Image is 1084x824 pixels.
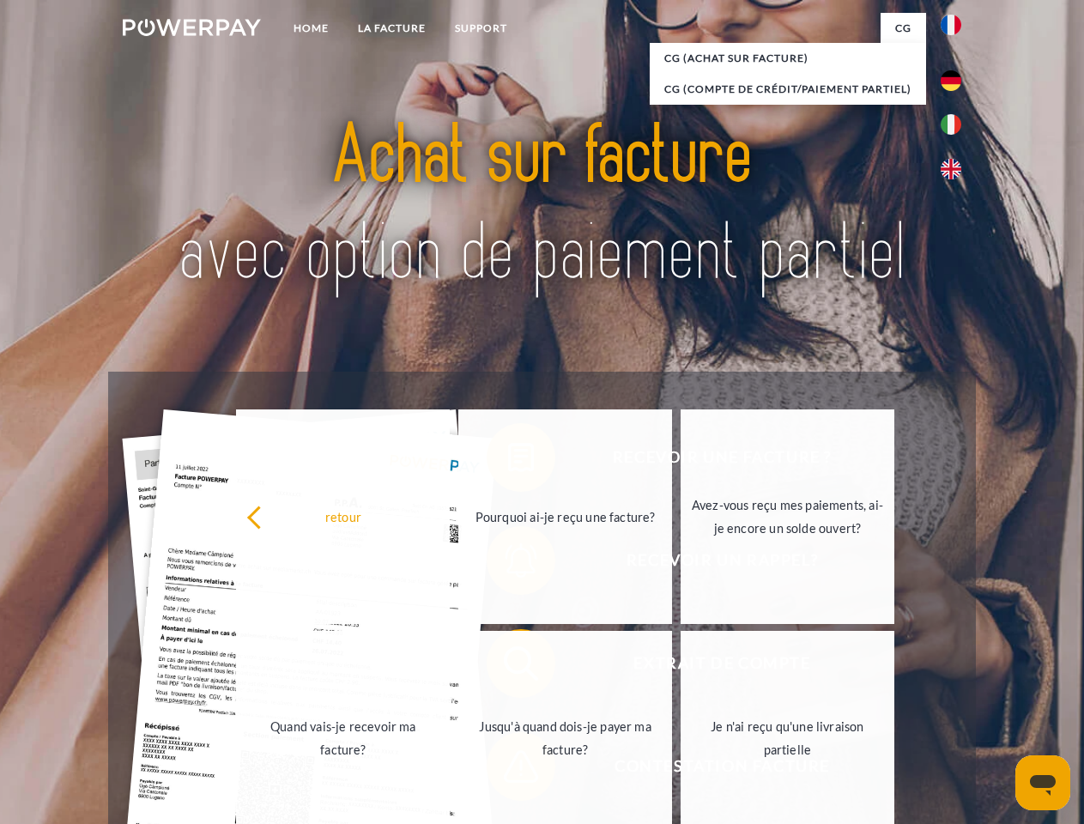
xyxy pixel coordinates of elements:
div: Pourquoi ai-je reçu une facture? [469,505,662,528]
a: Home [279,13,343,44]
img: en [941,159,961,179]
div: Quand vais-je recevoir ma facture? [246,715,439,761]
a: LA FACTURE [343,13,440,44]
a: CG (Compte de crédit/paiement partiel) [650,74,926,105]
img: fr [941,15,961,35]
iframe: Bouton de lancement de la fenêtre de messagerie [1015,755,1070,810]
div: Avez-vous reçu mes paiements, ai-je encore un solde ouvert? [691,494,884,540]
a: Support [440,13,522,44]
div: retour [246,505,439,528]
a: Avez-vous reçu mes paiements, ai-je encore un solde ouvert? [681,409,894,624]
img: title-powerpay_fr.svg [164,82,920,329]
a: CG [881,13,926,44]
img: it [941,114,961,135]
div: Je n'ai reçu qu'une livraison partielle [691,715,884,761]
div: Jusqu'à quand dois-je payer ma facture? [469,715,662,761]
img: de [941,70,961,91]
img: logo-powerpay-white.svg [123,19,261,36]
a: CG (achat sur facture) [650,43,926,74]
